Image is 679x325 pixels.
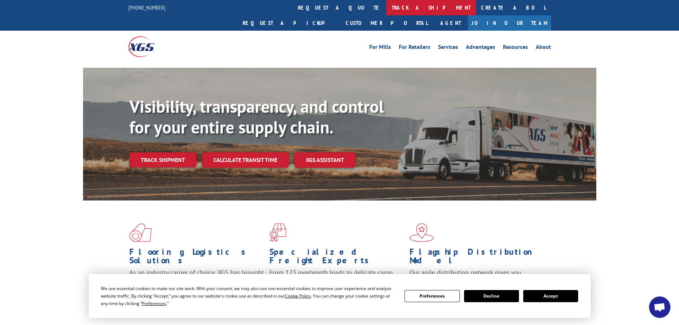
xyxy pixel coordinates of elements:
[294,152,355,168] a: XGS ASSISTANT
[129,152,196,167] a: Track shipment
[433,15,468,31] a: Agent
[503,44,528,52] a: Resources
[438,44,458,52] a: Services
[202,152,289,168] a: Calculate transit time
[101,285,396,307] div: We use essential cookies to make our site work. With your consent, we may also use non-essential ...
[649,296,670,318] div: Open chat
[466,44,495,52] a: Advantages
[269,248,404,268] h1: Specialized Freight Experts
[269,268,404,300] p: From 123 overlength loads to delicate cargo, our experienced staff knows the best way to move you...
[128,4,165,11] a: [PHONE_NUMBER]
[142,300,166,306] span: Preferences
[269,223,286,242] img: xgs-icon-focused-on-flooring-red
[129,95,384,138] b: Visibility, transparency, and control for your entire supply chain.
[410,223,434,242] img: xgs-icon-flagship-distribution-model-red
[410,248,544,268] h1: Flagship Distribution Model
[410,268,541,285] span: Our agile distribution network gives you nationwide inventory management on demand.
[129,248,264,268] h1: Flooring Logistics Solutions
[405,290,459,302] button: Preferences
[129,223,151,242] img: xgs-icon-total-supply-chain-intelligence-red
[129,268,264,294] span: As an industry carrier of choice, XGS has brought innovation and dedication to flooring logistics...
[536,44,551,52] a: About
[369,44,391,52] a: For Mills
[399,44,430,52] a: For Retailers
[89,274,591,318] div: Cookie Consent Prompt
[523,290,578,302] button: Accept
[464,290,519,302] button: Decline
[340,15,433,31] a: Customer Portal
[237,15,340,31] a: Request a pickup
[468,15,551,31] a: Join Our Team
[285,293,311,299] span: Cookie Policy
